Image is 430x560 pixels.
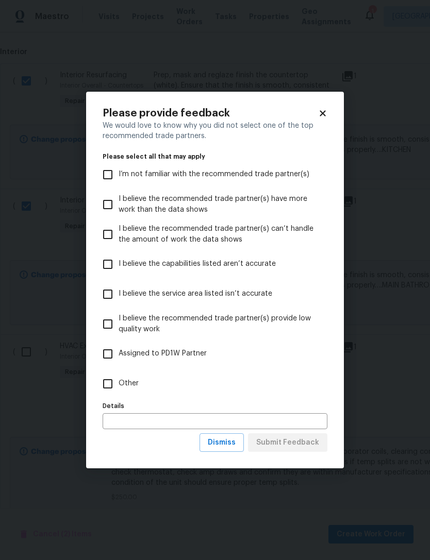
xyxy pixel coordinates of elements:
span: I believe the service area listed isn’t accurate [119,289,272,299]
span: I believe the recommended trade partner(s) have more work than the data shows [119,194,319,215]
span: I believe the recommended trade partner(s) can’t handle the amount of work the data shows [119,224,319,245]
span: Other [119,378,139,389]
span: I’m not familiar with the recommended trade partner(s) [119,169,309,180]
span: I believe the capabilities listed aren’t accurate [119,259,276,269]
div: We would love to know why you did not select one of the top recommended trade partners. [103,121,327,141]
span: Dismiss [208,436,236,449]
button: Dismiss [200,433,244,452]
span: I believe the recommended trade partner(s) provide low quality work [119,313,319,335]
h2: Please provide feedback [103,108,318,118]
legend: Please select all that may apply [103,154,327,160]
label: Details [103,403,327,409]
span: Assigned to PD1W Partner [119,348,207,359]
